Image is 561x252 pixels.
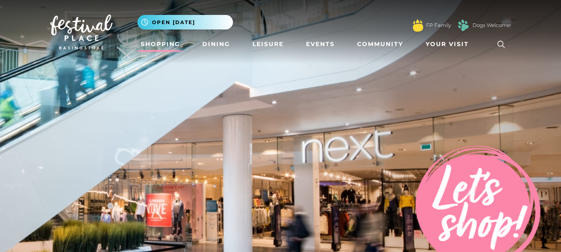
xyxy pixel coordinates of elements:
a: Leisure [249,37,287,52]
button: Open [DATE] [137,15,233,29]
a: Shopping [137,37,184,52]
a: Dogs Welcome! [473,22,511,29]
a: Community [354,37,407,52]
a: Dining [199,37,233,52]
a: Events [303,37,338,52]
a: Your Visit [422,37,476,52]
span: Your Visit [426,40,469,49]
span: Open [DATE] [152,19,195,26]
img: Festival Place Logo [50,15,113,49]
a: FP Family [426,22,451,29]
